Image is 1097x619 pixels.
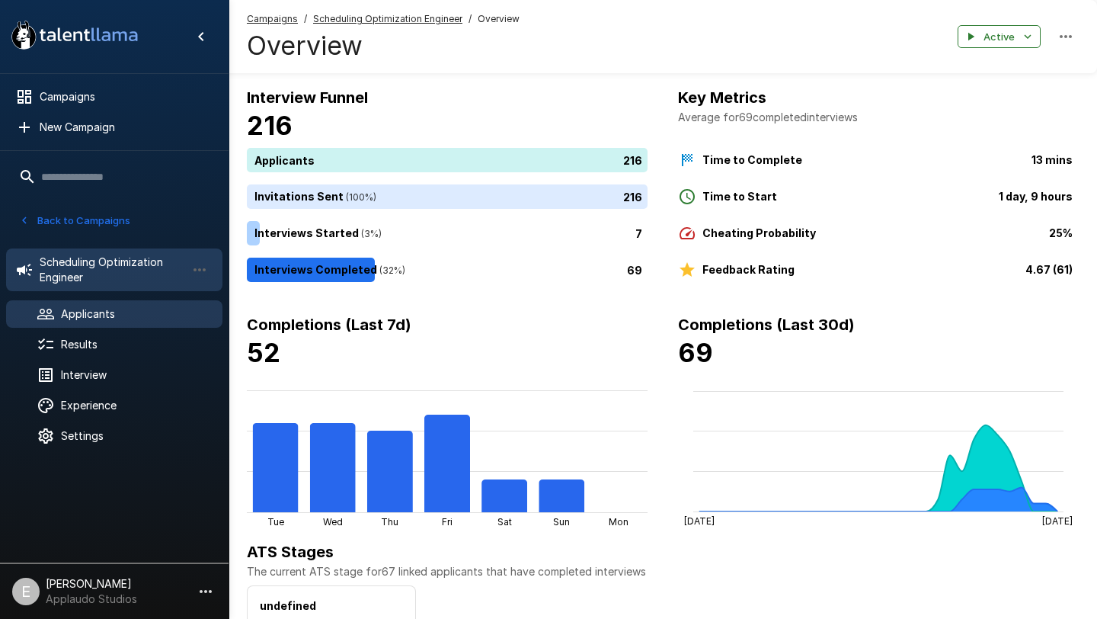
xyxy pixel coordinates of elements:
button: Active [958,25,1041,49]
b: 1 day, 9 hours [999,190,1073,203]
b: Completions (Last 30d) [678,316,855,334]
p: The current ATS stage for 67 linked applicants that have completed interviews [247,564,1079,579]
b: Key Metrics [678,88,766,107]
b: Feedback Rating [702,263,795,276]
b: ATS Stages [247,543,334,561]
tspan: Thu [381,516,398,528]
b: Completions (Last 7d) [247,316,411,334]
span: / [469,11,472,27]
tspan: Wed [323,516,343,528]
tspan: Mon [609,516,628,528]
b: 25% [1049,226,1073,239]
p: 216 [623,152,642,168]
b: 52 [247,337,280,368]
b: 4.67 (61) [1025,263,1073,276]
b: Time to Start [702,190,777,203]
b: Interview Funnel [247,88,368,107]
b: 13 mins [1031,153,1073,166]
span: / [304,11,307,27]
p: Average for 69 completed interviews [678,110,1079,125]
tspan: Sun [553,516,570,528]
tspan: Tue [267,516,284,528]
p: 7 [635,225,642,241]
tspan: [DATE] [1042,515,1073,527]
b: undefined [260,599,316,612]
tspan: [DATE] [684,515,715,527]
p: 216 [623,188,642,204]
h4: Overview [247,30,520,62]
u: Scheduling Optimization Engineer [313,13,462,24]
u: Campaigns [247,13,298,24]
b: Time to Complete [702,153,802,166]
b: 216 [247,110,293,141]
p: 69 [627,261,642,277]
tspan: Fri [442,516,453,528]
b: Cheating Probability [702,226,816,239]
span: Overview [478,11,520,27]
tspan: Sat [497,516,512,528]
b: 69 [678,337,713,368]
